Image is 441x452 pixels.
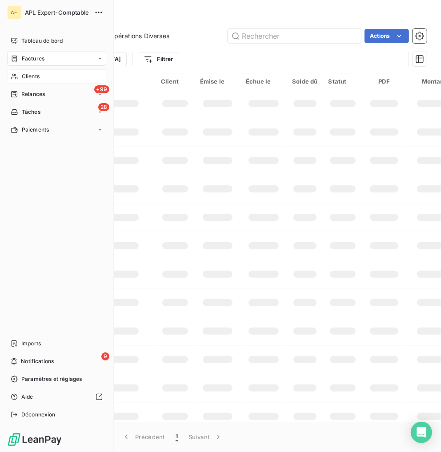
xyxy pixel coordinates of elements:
span: Tâches [22,108,40,116]
span: Déconnexion [21,411,56,419]
button: Précédent [116,428,170,446]
button: Suivant [183,428,228,446]
span: Factures [22,55,44,63]
button: Filtrer [138,52,179,66]
span: 1 [176,432,178,441]
button: 1 [170,428,183,446]
div: Client [161,78,189,85]
span: Imports [21,340,41,348]
span: Paramètres et réglages [21,375,82,383]
button: Actions [365,29,409,43]
div: AE [7,5,21,20]
div: Open Intercom Messenger [411,422,432,443]
div: PDF [368,78,400,85]
span: Notifications [21,357,54,365]
span: Aide [21,393,33,401]
div: Échue le [246,78,281,85]
span: +99 [94,85,109,93]
span: Paiements [22,126,49,134]
a: Aide [7,390,106,404]
div: Solde dû [292,78,317,85]
div: Statut [329,78,357,85]
span: Tableau de bord [21,37,63,45]
span: APL Expert-Comptable [25,9,89,16]
span: 28 [98,103,109,111]
div: Émise le [200,78,235,85]
span: Opérations Diverses [109,32,169,40]
span: Relances [21,90,45,98]
span: 9 [101,352,109,360]
img: Logo LeanPay [7,432,62,447]
input: Rechercher [228,29,361,43]
span: Clients [22,72,40,80]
